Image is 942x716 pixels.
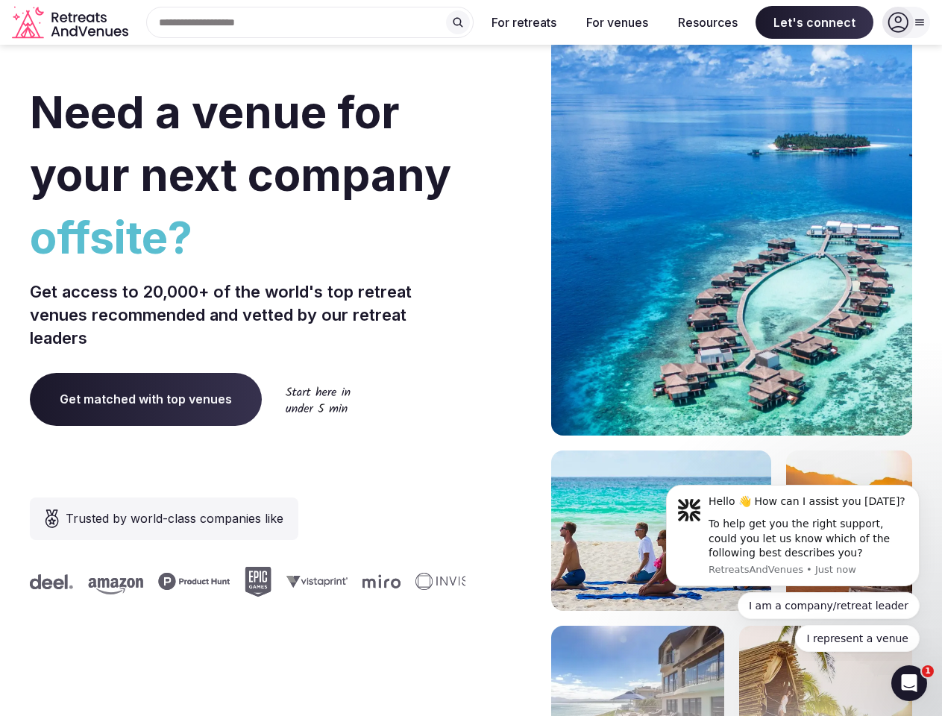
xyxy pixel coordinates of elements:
img: Start here in under 5 min [286,386,351,412]
p: Get access to 20,000+ of the world's top retreat venues recommended and vetted by our retreat lea... [30,280,465,349]
iframe: Intercom live chat [891,665,927,701]
svg: Vistaprint company logo [286,575,347,588]
span: Trusted by world-class companies like [66,509,283,527]
a: Get matched with top venues [30,373,262,425]
img: yoga on tropical beach [551,450,771,611]
button: Resources [666,6,750,39]
svg: Epic Games company logo [244,567,271,597]
button: For venues [574,6,660,39]
span: Need a venue for your next company [30,85,451,201]
svg: Miro company logo [362,574,400,588]
svg: Invisible company logo [415,573,497,591]
span: 1 [922,665,934,677]
iframe: Intercom notifications message [644,471,942,661]
span: offsite? [30,206,465,268]
img: woman sitting in back of truck with camels [786,450,912,611]
svg: Retreats and Venues company logo [12,6,131,40]
a: Visit the homepage [12,6,131,40]
span: Let's connect [756,6,873,39]
button: For retreats [480,6,568,39]
svg: Deel company logo [29,574,72,589]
